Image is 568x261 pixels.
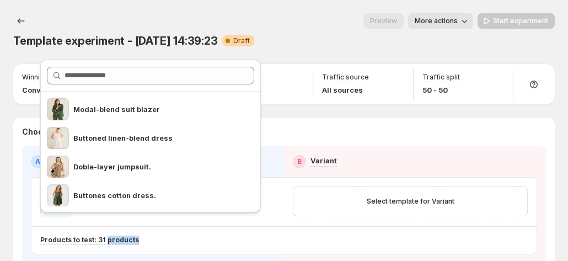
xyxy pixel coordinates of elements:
img: Buttones cotton dress. [47,184,69,206]
button: Experiments [13,13,29,29]
p: 50 - 50 [422,84,460,95]
span: Template experiment - [DATE] 14:39:23 [13,34,218,47]
span: More actions [415,17,458,25]
h2: B [297,157,302,166]
span: Draft [233,36,250,45]
p: Traffic split [422,73,460,82]
p: Buttones cotton dress. [73,190,226,201]
p: Winning metric [22,73,71,82]
span: Select template for Variant [367,197,454,206]
img: Doble-layer jumpsuit. [47,156,69,178]
p: Buttoned linen-blend dress [73,132,226,143]
p: Choose template to test from your store [22,126,546,137]
p: Modal-blend suit blazer [73,104,226,115]
p: Doble-layer jumpsuit. [73,161,226,172]
button: More actions [408,13,473,29]
img: Modal-blend suit blazer [47,98,69,120]
p: All sources [322,84,369,95]
p: Variant [310,155,337,166]
h2: A [35,157,40,166]
button: Select template for Variant [360,194,461,209]
p: Conversion rate [22,84,81,95]
img: Buttoned linen-blend dress [47,127,69,149]
p: Products to test: 31 products [40,236,139,244]
p: Traffic source [322,73,369,82]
